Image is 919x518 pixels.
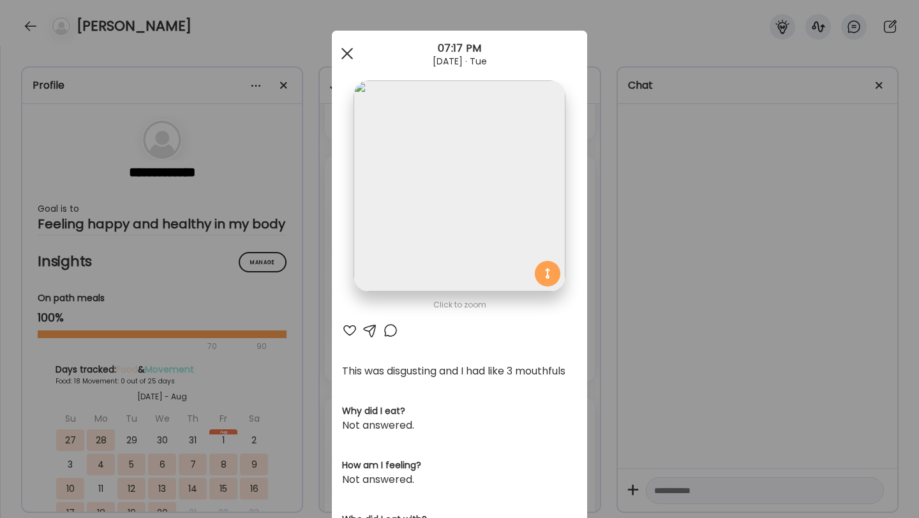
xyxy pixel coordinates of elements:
[342,364,577,379] div: This was disgusting and I had like 3 mouthfuls
[354,80,565,292] img: images%2FImUBvKpfSWVQtcYrOixiRFFTEEs1%2FaEntbRua7X2KsyhN72rq%2FdYvnh8aH7J4SkfklgL6q_1080
[342,404,577,418] h3: Why did I eat?
[342,472,577,487] div: Not answered.
[342,418,577,433] div: Not answered.
[342,297,577,313] div: Click to zoom
[342,459,577,472] h3: How am I feeling?
[332,41,587,56] div: 07:17 PM
[332,56,587,66] div: [DATE] · Tue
